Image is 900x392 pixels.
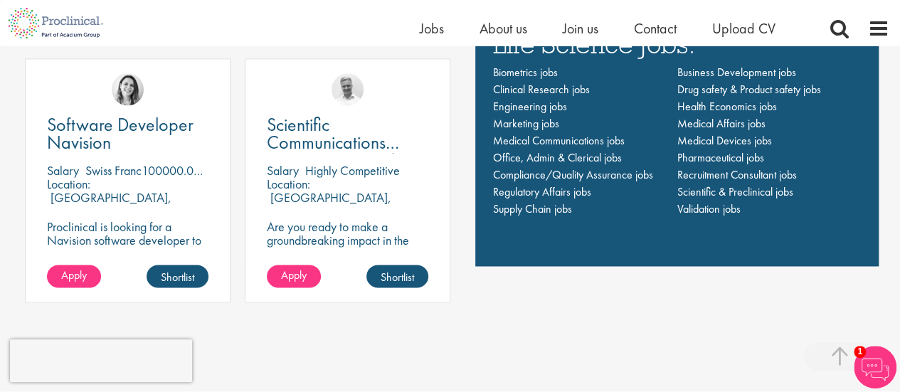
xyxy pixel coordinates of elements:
[493,167,653,182] a: Compliance/Quality Assurance jobs
[47,116,208,152] a: Software Developer Navision
[267,176,310,192] font: Location:
[493,99,567,114] a: Engineering jobs
[381,269,414,284] font: Shortlist
[493,31,862,57] h3: Life Science Jobs:
[267,189,391,219] p: [GEOGRAPHIC_DATA], [GEOGRAPHIC_DATA]
[267,116,428,152] a: Scientific Communications Manager - Oncology
[47,162,79,179] font: Salary
[854,346,866,358] span: 1
[112,73,144,105] img: Only Ergiydiren
[85,162,377,179] p: Swiss Franc100000.00 - Swiss Franc110000.00 per annum
[677,201,740,216] a: Validation jobs
[493,133,625,148] a: Medical Communications jobs
[677,99,776,114] a: Health Economics jobs
[634,19,677,38] a: Contact
[677,82,820,97] a: Drug safety & Product safety jobs
[677,184,793,199] a: Scientific & Preclinical jobs
[10,339,192,382] iframe: reCAPTCHA
[677,167,796,182] a: Recruitment Consultant jobs
[61,267,87,282] font: Apply
[480,19,527,38] a: About us
[493,184,591,199] a: Regulatory Affairs jobs
[281,267,307,282] font: Apply
[47,265,101,287] a: Apply
[47,189,171,219] font: [GEOGRAPHIC_DATA], [GEOGRAPHIC_DATA]
[147,265,208,287] a: Shortlist
[677,65,795,80] a: Business Development jobs
[493,65,558,80] a: Biometrics jobs
[267,220,428,301] p: Are you ready to make a groundbreaking impact in the world of biotechnology? Join a growing compa...
[47,112,194,154] font: Software Developer Navision
[305,162,400,179] font: Highly Competitive
[677,116,765,131] a: Medical Affairs jobs
[267,162,299,179] font: Salary
[47,176,90,192] font: Location:
[267,265,321,287] a: Apply
[493,201,572,216] a: Supply Chain jobs
[493,82,590,97] a: Clinical Research jobs
[563,19,598,38] a: Join us
[493,64,862,218] nav: Main navigation
[677,133,771,148] a: Medical Devices jobs
[493,116,559,131] a: Marketing jobs
[493,150,622,165] a: Office, Admin & Clerical jobs
[366,265,428,287] a: Shortlist
[677,150,763,165] a: Pharmaceutical jobs
[420,19,444,38] a: Jobs
[161,269,194,284] font: Shortlist
[332,73,364,105] img: Joshua Bye
[854,346,896,388] img: Chatbot
[267,112,423,172] span: Scientific Communications Manager - Oncology
[712,19,775,38] a: Upload CV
